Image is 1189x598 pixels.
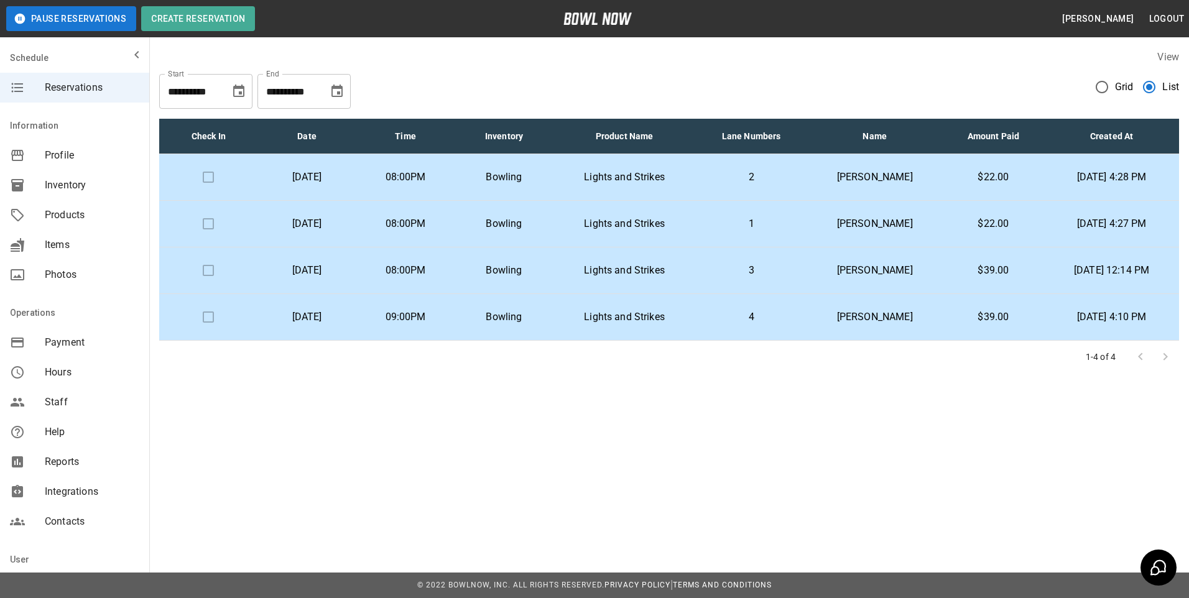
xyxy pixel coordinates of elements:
p: Lights and Strikes [563,216,686,231]
span: Photos [45,267,139,282]
p: [PERSON_NAME] [817,263,933,278]
th: Created At [1044,119,1179,154]
p: Lights and Strikes [563,263,686,278]
p: Bowling [465,263,543,278]
span: Inventory [45,178,139,193]
span: Reports [45,454,139,469]
span: Items [45,237,139,252]
button: Choose date, selected date is Oct 10, 2025 [226,79,251,104]
th: Product Name [553,119,696,154]
button: Create Reservation [141,6,255,31]
span: Payment [45,335,139,350]
span: Grid [1115,80,1134,94]
span: Products [45,208,139,223]
p: 08:00PM [366,170,445,185]
p: $22.00 [953,216,1035,231]
p: [DATE] [267,310,346,324]
p: [PERSON_NAME] [817,170,933,185]
p: 08:00PM [366,263,445,278]
p: Lights and Strikes [563,310,686,324]
span: Hours [45,365,139,380]
p: [PERSON_NAME] [817,216,933,231]
p: $39.00 [953,263,1035,278]
th: Inventory [455,119,553,154]
p: Bowling [465,216,543,231]
button: Logout [1144,7,1189,30]
p: 09:00PM [366,310,445,324]
p: [DATE] 4:27 PM [1054,216,1169,231]
span: List [1162,80,1179,94]
p: Bowling [465,310,543,324]
p: 1 [705,216,797,231]
a: Privacy Policy [604,581,670,589]
th: Amount Paid [943,119,1045,154]
p: [DATE] [267,263,346,278]
p: 4 [705,310,797,324]
th: Date [257,119,356,154]
span: Reservations [45,80,139,95]
th: Lane Numbers [695,119,807,154]
span: Help [45,425,139,439]
th: Name [807,119,943,154]
p: 2 [705,170,797,185]
p: $39.00 [953,310,1035,324]
p: [DATE] [267,216,346,231]
p: [DATE] 4:10 PM [1054,310,1169,324]
img: logo [563,12,632,25]
a: Terms and Conditions [673,581,772,589]
label: View [1157,51,1179,63]
th: Check In [159,119,257,154]
button: [PERSON_NAME] [1057,7,1139,30]
th: Time [356,119,455,154]
p: $22.00 [953,170,1035,185]
p: [DATE] 12:14 PM [1054,263,1169,278]
span: © 2022 BowlNow, Inc. All Rights Reserved. [417,581,604,589]
p: 3 [705,263,797,278]
span: Integrations [45,484,139,499]
p: [PERSON_NAME] [817,310,933,324]
p: 1-4 of 4 [1086,351,1116,363]
p: 08:00PM [366,216,445,231]
p: [DATE] 4:28 PM [1054,170,1169,185]
p: Lights and Strikes [563,170,686,185]
span: Contacts [45,514,139,529]
button: Choose date, selected date is Oct 10, 2025 [325,79,349,104]
p: [DATE] [267,170,346,185]
span: Staff [45,395,139,410]
button: Pause Reservations [6,6,136,31]
p: Bowling [465,170,543,185]
span: Profile [45,148,139,163]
